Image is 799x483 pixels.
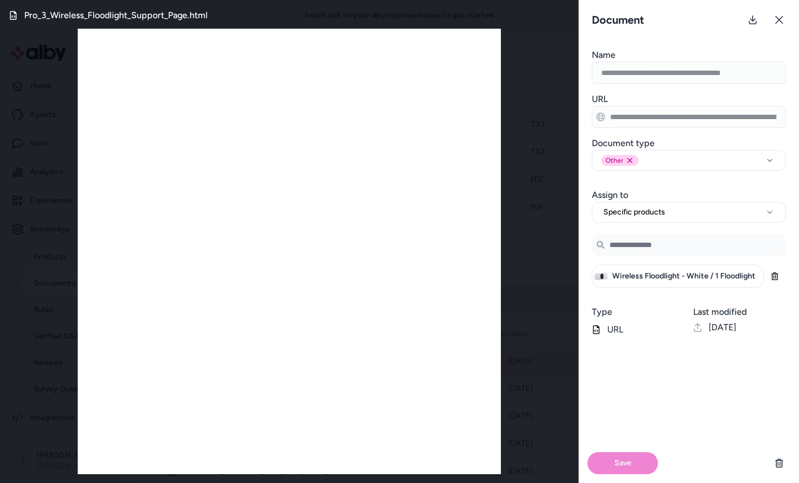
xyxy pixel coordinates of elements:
h3: Type [592,305,684,319]
span: [DATE] [709,321,736,334]
h3: Document type [592,137,786,150]
div: Other [601,155,639,166]
h3: Last modified [693,305,786,319]
img: Wireless Floodlight - White / 1 Floodlight [595,270,608,283]
h3: Name [592,49,786,62]
label: Assign to [592,190,628,200]
h3: Pro_3_Wireless_Floodlight_Support_Page.html [24,9,208,22]
button: Remove other option [625,156,634,165]
h3: URL [592,93,786,106]
button: OtherRemove other option [592,150,786,171]
p: URL [592,323,684,336]
h3: Document [587,12,649,28]
span: Specific products [603,207,665,218]
span: Wireless Floodlight - White / 1 Floodlight [612,271,755,282]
